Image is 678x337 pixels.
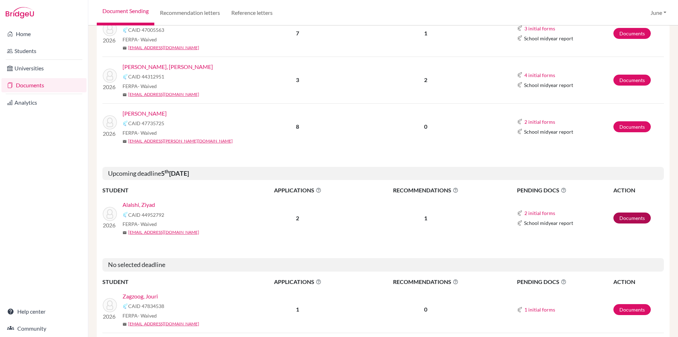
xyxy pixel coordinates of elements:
[296,306,299,313] b: 1
[524,306,555,314] button: 1 initial forms
[123,201,155,209] a: Alalshi, Ziyad
[1,61,87,75] a: Universities
[128,302,164,310] span: CAID 47834538
[103,69,117,83] img: Jamal, Taha
[613,28,651,39] a: Documents
[352,278,500,286] span: RECOMMENDATIONS
[123,46,127,50] span: mail
[102,277,244,286] th: STUDENT
[123,220,157,228] span: FERPA
[123,27,128,33] img: Common App logo
[296,30,299,36] b: 7
[103,22,117,36] img: Alshibani, Almuthanna
[123,292,158,301] a: Zagzoog, Jouri
[517,25,523,31] img: Common App logo
[103,312,117,321] p: 2026
[128,321,199,327] a: [EMAIL_ADDRESS][DOMAIN_NAME]
[123,129,157,136] span: FERPA
[161,169,189,177] b: 5 [DATE]
[128,73,164,80] span: CAID 44312951
[138,313,157,319] span: - Waived
[244,278,351,286] span: APPLICATIONS
[517,210,523,216] img: Common App logo
[128,138,233,144] a: [EMAIL_ADDRESS][PERSON_NAME][DOMAIN_NAME]
[128,120,164,127] span: CAID 47735725
[613,75,651,86] a: Documents
[517,72,523,78] img: Common App logo
[103,83,117,91] p: 2026
[123,63,213,71] a: [PERSON_NAME], [PERSON_NAME]
[103,115,117,129] img: Naseef, Buthaina
[613,213,651,223] a: Documents
[103,298,117,312] img: Zagzoog, Jouri
[524,118,555,126] button: 2 initial forms
[524,209,555,217] button: 2 initial forms
[296,76,299,83] b: 3
[517,82,523,88] img: Common App logo
[123,231,127,235] span: mail
[352,76,500,84] p: 2
[524,24,555,33] button: 3 initial forms
[123,93,127,97] span: mail
[613,277,664,286] th: ACTION
[123,36,157,43] span: FERPA
[103,129,117,138] p: 2026
[1,321,87,336] a: Community
[244,186,351,194] span: APPLICATIONS
[1,44,87,58] a: Students
[103,221,117,229] p: 2026
[613,121,651,132] a: Documents
[128,229,199,236] a: [EMAIL_ADDRESS][DOMAIN_NAME]
[165,169,169,174] sup: th
[524,81,573,89] span: School midyear report
[123,303,128,309] img: Common App logo
[123,74,128,80] img: Common App logo
[138,36,157,42] span: - Waived
[524,128,573,135] span: School midyear report
[128,26,164,34] span: CAID 47005563
[102,258,664,272] h5: No selected deadline
[123,121,128,126] img: Common App logo
[128,211,164,219] span: CAID 44952792
[524,71,555,79] button: 4 initial forms
[6,7,34,18] img: Bridge-U
[524,219,573,227] span: School midyear report
[103,207,117,221] img: Alalshi, Ziyad
[352,29,500,37] p: 1
[138,83,157,89] span: - Waived
[613,186,664,195] th: ACTION
[103,36,117,45] p: 2026
[517,186,613,194] span: PENDING DOCS
[296,123,299,130] b: 8
[128,91,199,98] a: [EMAIL_ADDRESS][DOMAIN_NAME]
[1,304,87,319] a: Help center
[123,212,128,217] img: Common App logo
[517,35,523,41] img: Common App logo
[1,95,87,110] a: Analytics
[102,186,244,195] th: STUDENT
[352,186,500,194] span: RECOMMENDATIONS
[524,35,573,42] span: School midyear report
[647,6,670,19] button: June
[517,278,613,286] span: PENDING DOCS
[352,305,500,314] p: 0
[296,215,299,221] b: 2
[352,122,500,131] p: 0
[123,109,167,118] a: [PERSON_NAME]
[138,130,157,136] span: - Waived
[352,214,500,222] p: 1
[1,27,87,41] a: Home
[517,129,523,134] img: Common App logo
[128,45,199,51] a: [EMAIL_ADDRESS][DOMAIN_NAME]
[102,167,664,180] h5: Upcoming deadline
[613,304,651,315] a: Documents
[517,307,523,313] img: Common App logo
[123,322,127,326] span: mail
[123,82,157,90] span: FERPA
[517,220,523,226] img: Common App logo
[517,119,523,124] img: Common App logo
[138,221,157,227] span: - Waived
[123,139,127,144] span: mail
[123,312,157,319] span: FERPA
[1,78,87,92] a: Documents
